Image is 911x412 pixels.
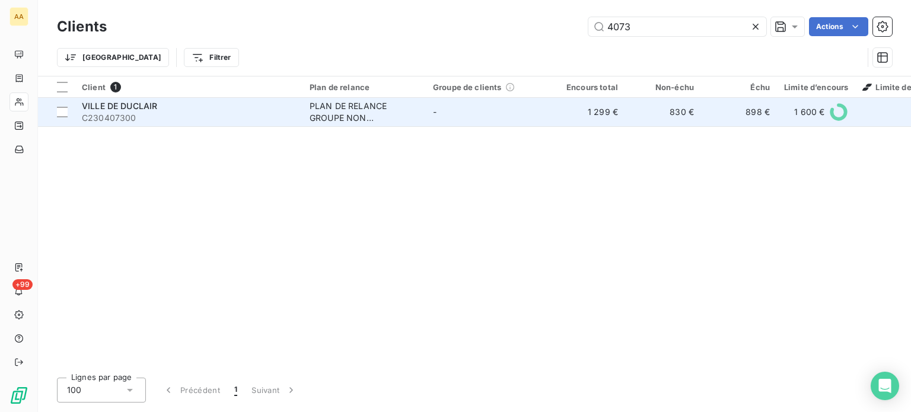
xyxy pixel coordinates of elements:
[12,279,33,290] span: +99
[57,16,107,37] h3: Clients
[556,82,618,92] div: Encours total
[809,17,868,36] button: Actions
[234,384,237,396] span: 1
[184,48,238,67] button: Filtrer
[9,386,28,405] img: Logo LeanPay
[310,82,419,92] div: Plan de relance
[632,82,694,92] div: Non-échu
[701,98,777,126] td: 898 €
[67,384,81,396] span: 100
[155,378,227,403] button: Précédent
[433,82,502,92] span: Groupe de clients
[82,101,157,111] span: VILLE DE DUCLAIR
[708,82,770,92] div: Échu
[794,106,824,118] span: 1 600 €
[310,100,419,124] div: PLAN DE RELANCE GROUPE NON AUTOMATIQUE
[784,82,848,92] div: Limite d’encours
[9,7,28,26] div: AA
[588,17,766,36] input: Rechercher
[57,48,169,67] button: [GEOGRAPHIC_DATA]
[82,112,295,124] span: C230407300
[244,378,304,403] button: Suivant
[227,378,244,403] button: 1
[110,82,121,92] span: 1
[549,98,625,126] td: 1 299 €
[82,82,106,92] span: Client
[433,107,437,117] span: -
[625,98,701,126] td: 830 €
[871,372,899,400] div: Open Intercom Messenger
